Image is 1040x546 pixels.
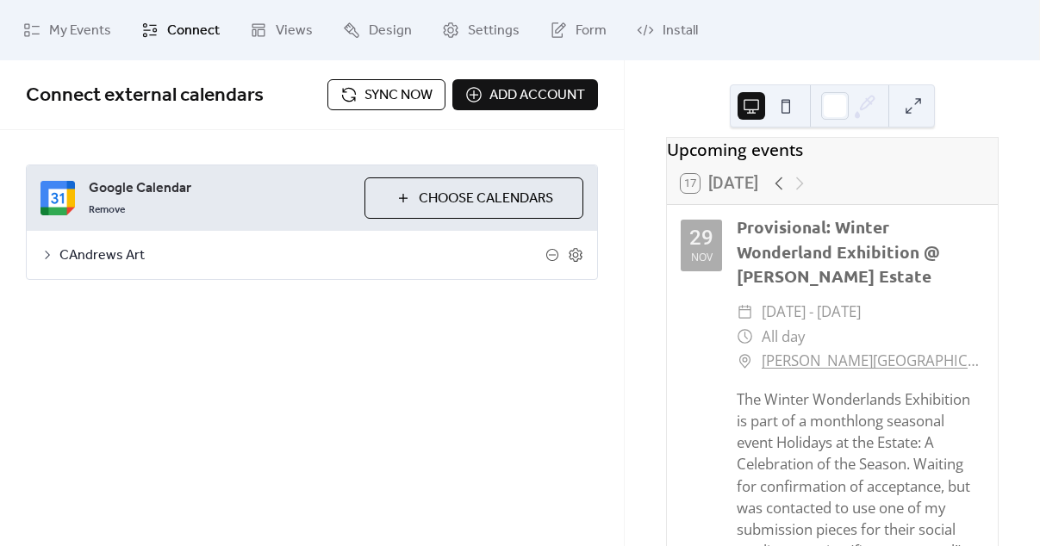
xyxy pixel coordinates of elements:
[737,215,984,289] div: Provisional: Winter Wonderland Exhibition @ [PERSON_NAME] Estate
[624,7,711,53] a: Install
[663,21,698,41] span: Install
[167,21,220,41] span: Connect
[364,177,583,219] button: Choose Calendars
[59,245,545,266] span: CAndrews Art
[762,300,861,325] span: [DATE] - [DATE]
[364,85,433,106] span: Sync now
[419,189,553,209] span: Choose Calendars
[40,181,75,215] img: google
[330,7,425,53] a: Design
[369,21,412,41] span: Design
[489,85,585,106] span: Add account
[452,79,598,110] button: Add account
[276,21,313,41] span: Views
[537,7,620,53] a: Form
[667,138,998,163] div: Upcoming events
[737,300,753,325] div: ​
[762,349,984,374] a: [PERSON_NAME][GEOGRAPHIC_DATA], [STREET_ADDRESS]
[89,203,125,217] span: Remove
[689,227,713,248] div: 29
[762,325,805,350] span: All day
[576,21,607,41] span: Form
[89,178,351,199] span: Google Calendar
[468,21,520,41] span: Settings
[49,21,111,41] span: My Events
[10,7,124,53] a: My Events
[737,349,753,374] div: ​
[327,79,445,110] button: Sync now
[128,7,233,53] a: Connect
[26,77,264,115] span: Connect external calendars
[237,7,326,53] a: Views
[429,7,532,53] a: Settings
[737,325,753,350] div: ​
[691,252,713,263] div: Nov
